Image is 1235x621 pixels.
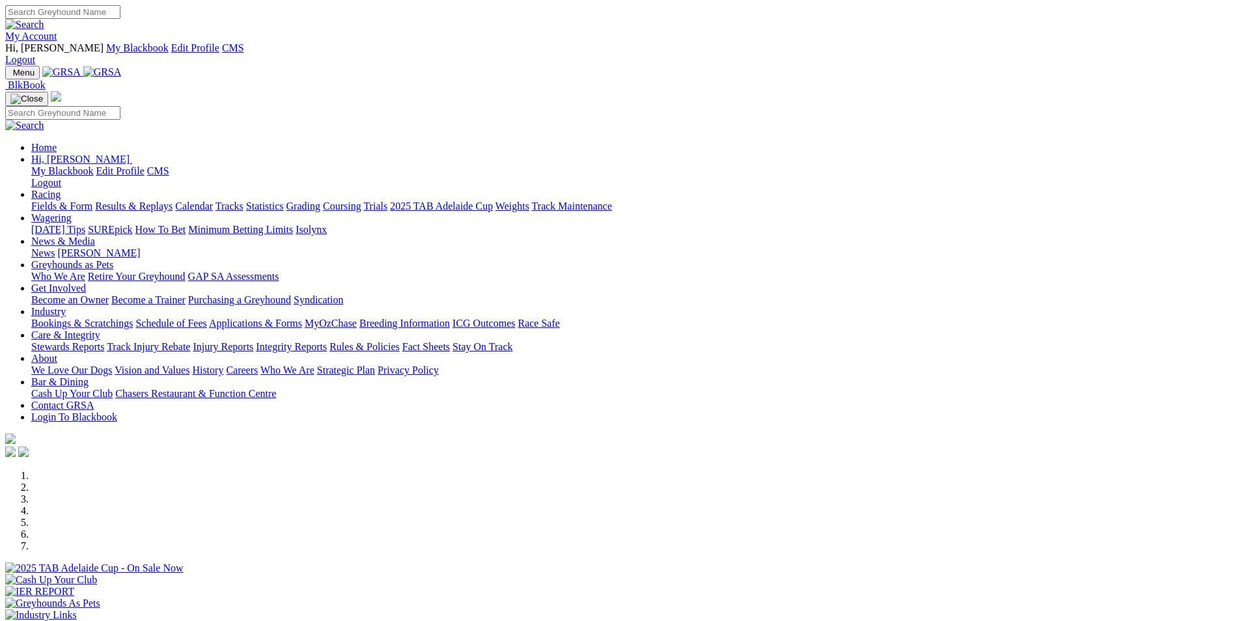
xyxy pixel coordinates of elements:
div: Industry [31,318,1230,329]
img: IER REPORT [5,586,74,598]
a: Results & Replays [95,200,173,212]
a: Get Involved [31,283,86,294]
div: Get Involved [31,294,1230,306]
a: MyOzChase [305,318,357,329]
a: Stewards Reports [31,341,104,352]
a: Become an Owner [31,294,109,305]
img: Greyhounds As Pets [5,598,100,609]
div: About [31,365,1230,376]
a: Syndication [294,294,343,305]
a: Rules & Policies [329,341,400,352]
a: Breeding Information [359,318,450,329]
img: facebook.svg [5,447,16,457]
a: Weights [495,200,529,212]
a: Fields & Form [31,200,92,212]
span: Menu [13,68,35,77]
div: Wagering [31,224,1230,236]
a: Wagering [31,212,72,223]
a: Stay On Track [452,341,512,352]
a: Industry [31,306,66,317]
span: Hi, [PERSON_NAME] [31,154,130,165]
a: Tracks [215,200,243,212]
a: Contact GRSA [31,400,94,411]
a: [PERSON_NAME] [57,247,140,258]
a: CMS [147,165,169,176]
a: Bar & Dining [31,376,89,387]
input: Search [5,106,120,120]
a: Race Safe [518,318,559,329]
a: ICG Outcomes [452,318,515,329]
a: My Blackbook [106,42,169,53]
a: We Love Our Dogs [31,365,112,376]
a: Edit Profile [171,42,219,53]
a: BlkBook [5,79,46,90]
a: Who We Are [260,365,314,376]
a: Hi, [PERSON_NAME] [31,154,132,165]
a: GAP SA Assessments [188,271,279,282]
a: Greyhounds as Pets [31,259,113,270]
a: Track Injury Rebate [107,341,190,352]
div: My Account [5,42,1230,66]
a: Careers [226,365,258,376]
img: 2025 TAB Adelaide Cup - On Sale Now [5,562,184,574]
img: twitter.svg [18,447,29,457]
div: Greyhounds as Pets [31,271,1230,283]
a: Grading [286,200,320,212]
span: Hi, [PERSON_NAME] [5,42,104,53]
a: Who We Are [31,271,85,282]
a: Integrity Reports [256,341,327,352]
img: logo-grsa-white.png [51,91,61,102]
img: Search [5,19,44,31]
a: Schedule of Fees [135,318,206,329]
a: Calendar [175,200,213,212]
a: Logout [31,177,61,188]
a: Home [31,142,57,153]
a: My Blackbook [31,165,94,176]
a: Trials [363,200,387,212]
img: Close [10,94,43,104]
span: BlkBook [8,79,46,90]
div: News & Media [31,247,1230,259]
a: News [31,247,55,258]
div: Bar & Dining [31,388,1230,400]
a: Statistics [246,200,284,212]
a: Care & Integrity [31,329,100,340]
a: Strategic Plan [317,365,375,376]
a: Coursing [323,200,361,212]
img: Search [5,120,44,131]
a: Isolynx [296,224,327,235]
a: How To Bet [135,224,186,235]
a: Injury Reports [193,341,253,352]
a: Login To Blackbook [31,411,117,422]
img: logo-grsa-white.png [5,434,16,444]
a: Bookings & Scratchings [31,318,133,329]
a: Become a Trainer [111,294,186,305]
img: Cash Up Your Club [5,574,97,586]
a: SUREpick [88,224,132,235]
button: Toggle navigation [5,66,40,79]
a: Fact Sheets [402,341,450,352]
a: About [31,353,57,364]
a: Retire Your Greyhound [88,271,186,282]
div: Hi, [PERSON_NAME] [31,165,1230,189]
a: My Account [5,31,57,42]
a: History [192,365,223,376]
a: Logout [5,54,35,65]
a: Minimum Betting Limits [188,224,293,235]
a: Privacy Policy [378,365,439,376]
a: Applications & Forms [209,318,302,329]
a: Cash Up Your Club [31,388,113,399]
a: [DATE] Tips [31,224,85,235]
button: Toggle navigation [5,92,48,106]
div: Racing [31,200,1230,212]
a: Purchasing a Greyhound [188,294,291,305]
a: Chasers Restaurant & Function Centre [115,388,276,399]
a: Edit Profile [96,165,145,176]
a: Vision and Values [115,365,189,376]
img: Industry Links [5,609,77,621]
img: GRSA [83,66,122,78]
a: Racing [31,189,61,200]
a: CMS [222,42,244,53]
a: News & Media [31,236,95,247]
input: Search [5,5,120,19]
